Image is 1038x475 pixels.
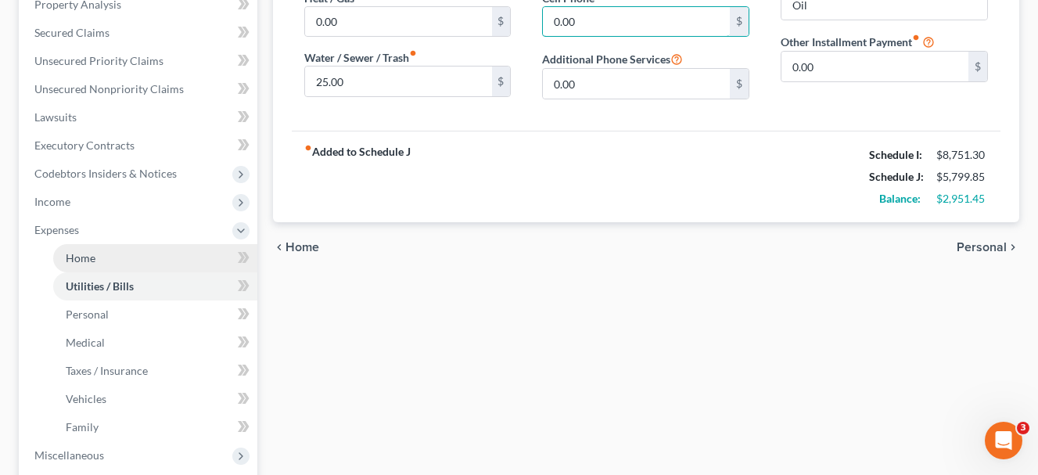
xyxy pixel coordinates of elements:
[879,192,921,205] strong: Balance:
[492,67,511,96] div: $
[730,7,749,37] div: $
[66,251,95,264] span: Home
[304,144,411,210] strong: Added to Schedule J
[66,420,99,434] span: Family
[34,139,135,152] span: Executory Contracts
[730,69,749,99] div: $
[1007,241,1019,254] i: chevron_right
[869,170,924,183] strong: Schedule J:
[912,34,920,41] i: fiber_manual_record
[53,357,257,385] a: Taxes / Insurance
[34,26,110,39] span: Secured Claims
[968,52,987,81] div: $
[781,52,968,81] input: --
[492,7,511,37] div: $
[542,49,683,68] label: Additional Phone Services
[66,392,106,405] span: Vehicles
[543,69,730,99] input: --
[34,448,104,462] span: Miscellaneous
[34,223,79,236] span: Expenses
[22,103,257,131] a: Lawsuits
[22,75,257,103] a: Unsecured Nonpriority Claims
[53,300,257,329] a: Personal
[66,336,105,349] span: Medical
[273,241,319,254] button: chevron_left Home
[936,191,988,207] div: $2,951.45
[53,272,257,300] a: Utilities / Bills
[66,364,148,377] span: Taxes / Insurance
[957,241,1007,254] span: Personal
[34,195,70,208] span: Income
[305,67,492,96] input: --
[22,19,257,47] a: Secured Claims
[34,167,177,180] span: Codebtors Insiders & Notices
[53,329,257,357] a: Medical
[22,47,257,75] a: Unsecured Priority Claims
[409,49,417,57] i: fiber_manual_record
[66,308,109,321] span: Personal
[957,241,1019,254] button: Personal chevron_right
[543,7,730,37] input: --
[936,147,988,163] div: $8,751.30
[304,49,417,66] label: Water / Sewer / Trash
[304,144,312,152] i: fiber_manual_record
[53,413,257,441] a: Family
[53,385,257,413] a: Vehicles
[781,34,920,50] label: Other Installment Payment
[53,244,257,272] a: Home
[34,110,77,124] span: Lawsuits
[936,169,988,185] div: $5,799.85
[34,54,163,67] span: Unsecured Priority Claims
[869,148,922,161] strong: Schedule I:
[34,82,184,95] span: Unsecured Nonpriority Claims
[1017,422,1029,434] span: 3
[305,7,492,37] input: --
[66,279,134,293] span: Utilities / Bills
[273,241,286,254] i: chevron_left
[22,131,257,160] a: Executory Contracts
[985,422,1022,459] iframe: Intercom live chat
[286,241,319,254] span: Home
